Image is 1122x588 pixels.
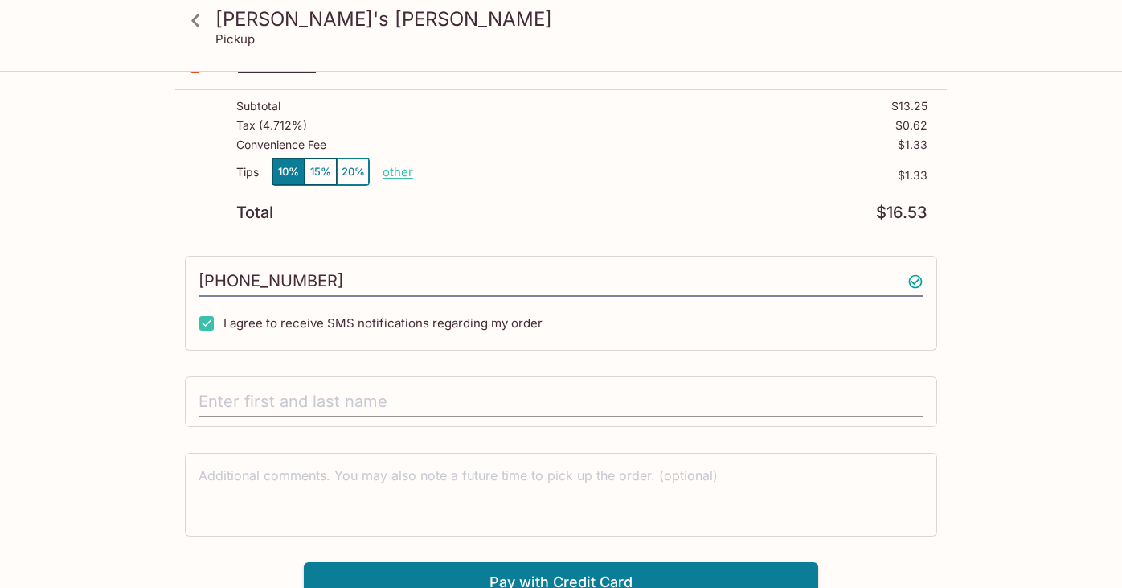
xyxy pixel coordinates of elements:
p: Total [236,205,273,220]
button: 10% [272,158,305,185]
p: $13.25 [891,100,927,113]
h3: [PERSON_NAME]'s [PERSON_NAME] [215,6,934,31]
p: $0.62 [895,119,927,132]
p: $1.33 [898,138,927,151]
input: Enter phone number [199,266,923,297]
button: 20% [337,158,369,185]
p: Convenience Fee [236,138,326,151]
button: 15% [305,158,337,185]
p: Pickup [215,31,255,47]
p: Subtotal [236,100,280,113]
p: $1.33 [413,169,927,182]
input: Enter first and last name [199,387,923,417]
p: Tax ( 4.712% ) [236,119,307,132]
p: Tips [236,166,259,179]
button: other [383,164,413,179]
span: I agree to receive SMS notifications regarding my order [223,315,543,331]
p: $16.53 [876,205,927,220]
